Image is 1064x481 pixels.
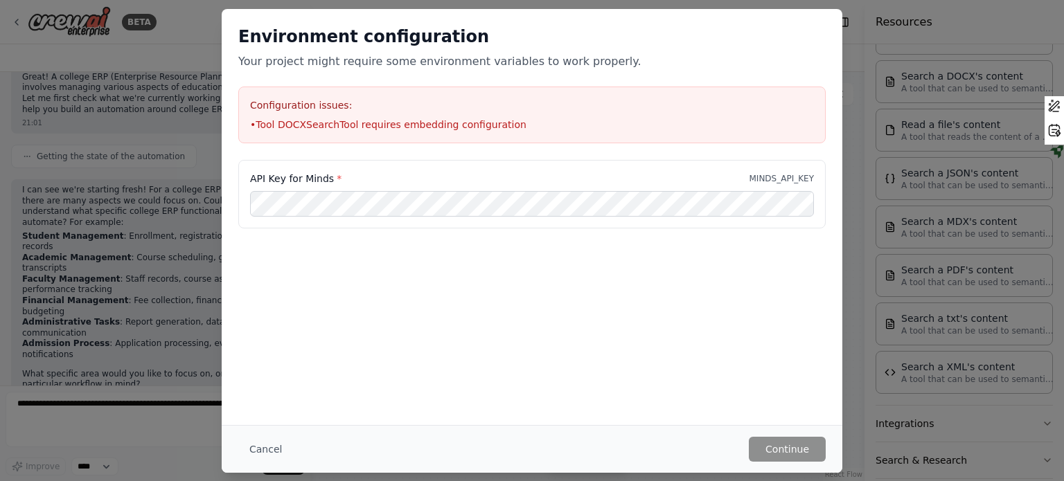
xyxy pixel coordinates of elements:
[250,172,342,185] label: API Key for Minds
[750,173,815,184] p: MINDS_API_KEY
[250,118,814,131] li: • Tool DOCXSearchTool requires embedding configuration
[238,26,826,48] h2: Environment configuration
[749,437,826,462] button: Continue
[250,98,814,112] h3: Configuration issues:
[238,437,293,462] button: Cancel
[238,53,826,70] p: Your project might require some environment variables to work properly.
